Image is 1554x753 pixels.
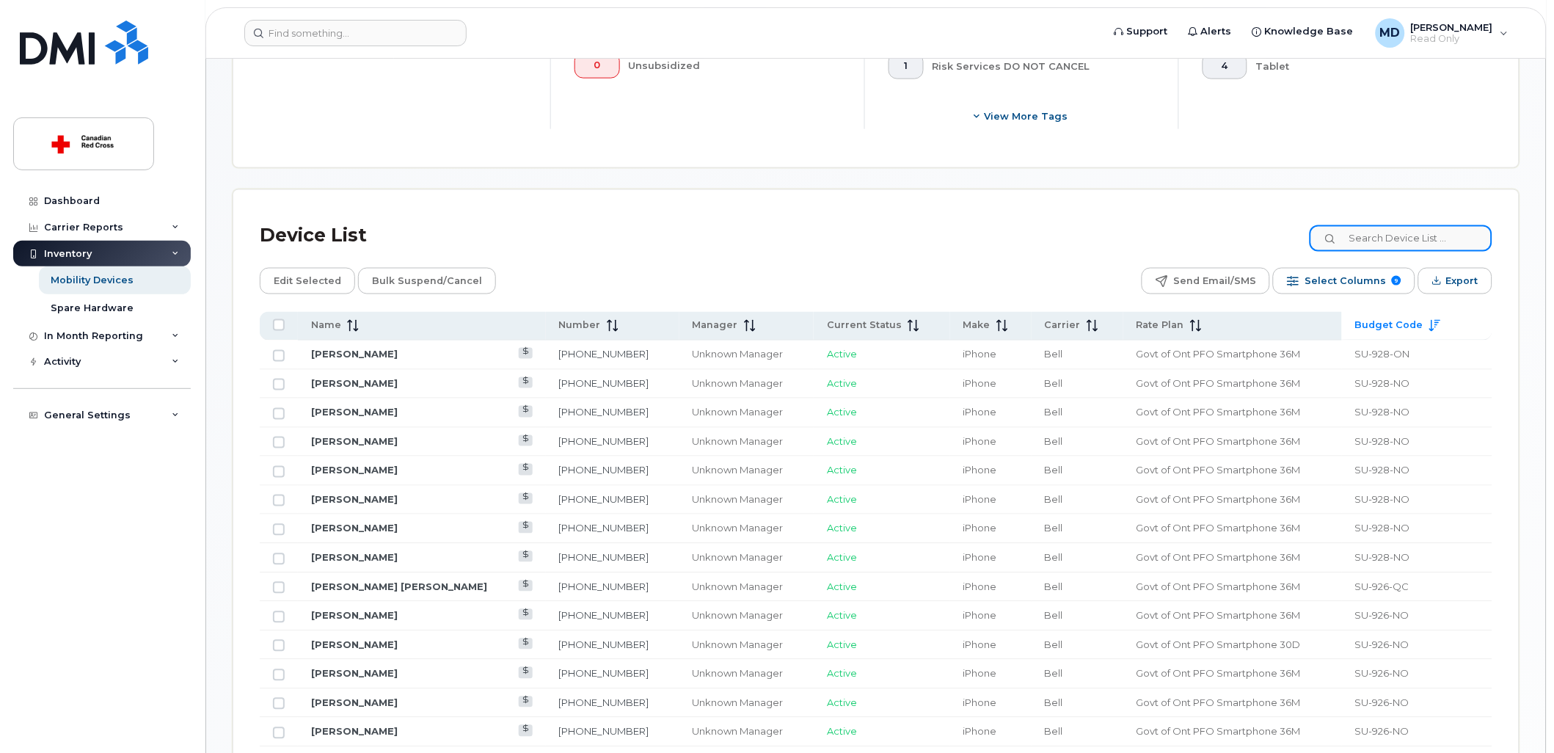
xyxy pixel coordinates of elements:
[827,523,857,534] span: Active
[693,406,800,420] div: Unknown Manager
[693,522,800,536] div: Unknown Manager
[519,406,533,417] a: View Last Bill
[311,349,398,360] a: [PERSON_NAME]
[1355,349,1410,360] span: SU-928-ON
[559,465,649,476] a: [PHONE_NUMBER]
[559,319,601,332] span: Number
[827,494,857,506] span: Active
[260,268,355,294] button: Edit Selected
[693,435,800,449] div: Unknown Manager
[693,725,800,739] div: Unknown Manager
[901,60,911,72] span: 1
[311,378,398,390] a: [PERSON_NAME]
[629,52,842,79] div: Unsubsidized
[559,610,649,622] a: [PHONE_NUMBER]
[1137,523,1301,534] span: Govt of Ont PFO Smartphone 36M
[559,668,649,680] a: [PHONE_NUMBER]
[889,53,924,79] button: 1
[1355,697,1409,709] span: SU-926-NO
[1273,268,1415,294] button: Select Columns 9
[311,494,398,506] a: [PERSON_NAME]
[827,697,857,709] span: Active
[559,523,649,534] a: [PHONE_NUMBER]
[1305,270,1386,292] span: Select Columns
[1045,523,1063,534] span: Bell
[827,552,857,564] span: Active
[519,696,533,707] a: View Last Bill
[1418,268,1492,294] button: Export
[1142,268,1270,294] button: Send Email/SMS
[1355,378,1410,390] span: SU-928-NO
[1411,33,1493,45] span: Read Only
[1355,639,1409,651] span: SU-926-NO
[1355,552,1410,564] span: SU-928-NO
[1045,319,1081,332] span: Carrier
[693,464,800,478] div: Unknown Manager
[963,523,997,534] span: iPhone
[1137,436,1301,448] span: Govt of Ont PFO Smartphone 36M
[693,319,738,332] span: Manager
[587,59,608,71] span: 0
[1392,276,1401,285] span: 9
[963,639,997,651] span: iPhone
[1045,697,1063,709] span: Bell
[1137,552,1301,564] span: Govt of Ont PFO Smartphone 36M
[1045,639,1063,651] span: Bell
[1127,24,1168,39] span: Support
[827,407,857,418] span: Active
[519,493,533,504] a: View Last Bill
[693,609,800,623] div: Unknown Manager
[311,523,398,534] a: [PERSON_NAME]
[311,697,398,709] a: [PERSON_NAME]
[963,319,991,332] span: Make
[311,465,398,476] a: [PERSON_NAME]
[1045,378,1063,390] span: Bell
[1265,24,1354,39] span: Knowledge Base
[963,465,997,476] span: iPhone
[1137,494,1301,506] span: Govt of Ont PFO Smartphone 36M
[1045,465,1063,476] span: Bell
[827,726,857,738] span: Active
[519,581,533,592] a: View Last Bill
[559,639,649,651] a: [PHONE_NUMBER]
[963,697,997,709] span: iPhone
[963,552,997,564] span: iPhone
[963,726,997,738] span: iPhone
[519,435,533,446] a: View Last Bill
[1215,60,1235,72] span: 4
[519,348,533,359] a: View Last Bill
[1178,17,1242,46] a: Alerts
[1355,523,1410,534] span: SU-928-NO
[693,551,800,565] div: Unknown Manager
[933,53,1156,79] div: Risk Services DO NOT CANCEL
[1045,552,1063,564] span: Bell
[519,725,533,736] a: View Last Bill
[1104,17,1178,46] a: Support
[1173,270,1256,292] span: Send Email/SMS
[1137,581,1301,593] span: Govt of Ont PFO Smartphone 36M
[311,610,398,622] a: [PERSON_NAME]
[693,639,800,652] div: Unknown Manager
[985,109,1068,123] span: View more tags
[1137,319,1184,332] span: Rate Plan
[311,668,398,680] a: [PERSON_NAME]
[1137,349,1301,360] span: Govt of Ont PFO Smartphone 36M
[519,464,533,475] a: View Last Bill
[1045,407,1063,418] span: Bell
[311,726,398,738] a: [PERSON_NAME]
[693,581,800,594] div: Unknown Manager
[519,551,533,562] a: View Last Bill
[1045,494,1063,506] span: Bell
[519,639,533,650] a: View Last Bill
[1242,17,1364,46] a: Knowledge Base
[827,581,857,593] span: Active
[827,610,857,622] span: Active
[559,436,649,448] a: [PHONE_NUMBER]
[1310,225,1492,252] input: Search Device List ...
[1256,53,1470,79] div: Tablet
[1355,581,1409,593] span: SU-926-QC
[1355,436,1410,448] span: SU-928-NO
[963,436,997,448] span: iPhone
[1045,610,1063,622] span: Bell
[1137,726,1301,738] span: Govt of Ont PFO Smartphone 36M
